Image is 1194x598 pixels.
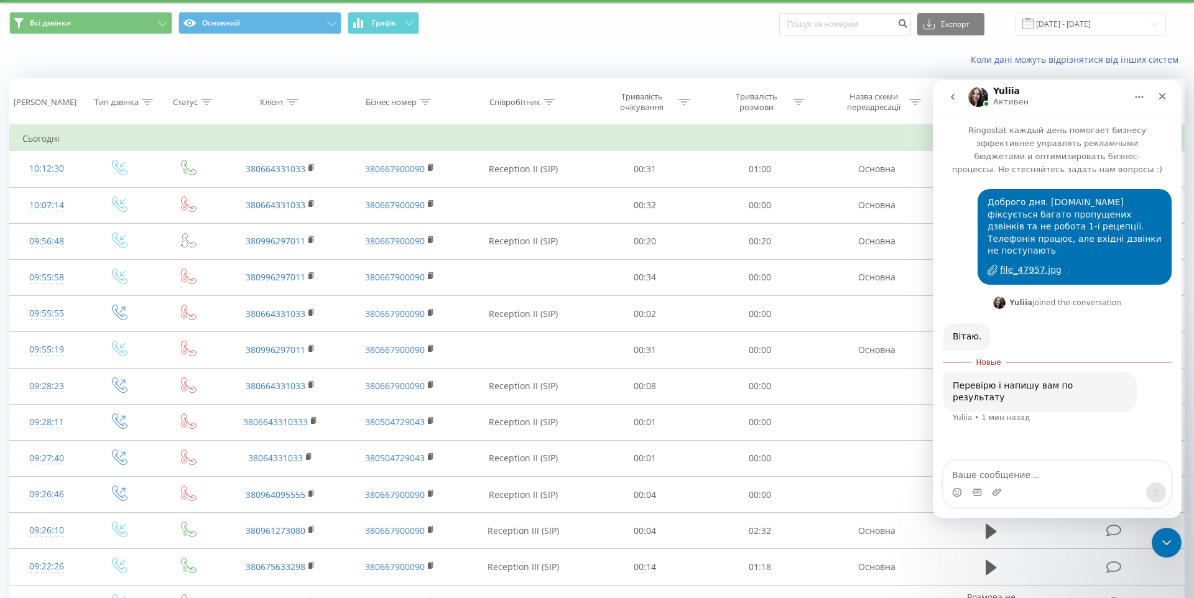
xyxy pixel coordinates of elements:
a: 380667900090 [365,525,425,536]
span: Графік [372,19,396,27]
td: Reception II (SIP) [459,477,588,513]
div: Тривалість очікування [609,91,675,113]
button: Графік [348,12,419,34]
td: 00:31 [588,151,702,187]
a: 380667900090 [365,561,425,573]
a: 380996297011 [246,235,305,247]
button: Всі дзвінки [9,12,172,34]
div: Назва схеми переадресації [840,91,907,113]
td: 02:32 [702,513,817,549]
td: 00:01 [588,440,702,476]
button: Основний [178,12,341,34]
a: 380667900090 [365,308,425,320]
td: 01:18 [702,549,817,585]
td: Основна [817,332,937,368]
td: Reception II (SIP) [459,440,588,476]
td: 00:00 [702,187,817,223]
a: 3806643310333 [243,416,308,428]
a: 380504729043 [365,452,425,464]
td: 00:00 [702,404,817,440]
td: Reception II (SIP) [459,404,588,440]
span: Всі дзвінки [30,18,71,28]
div: Тривалість розмови [723,91,790,113]
td: Основна [817,223,937,259]
td: Reception II (SIP) [459,296,588,332]
td: Reception II (SIP) [459,151,588,187]
iframe: Intercom live chat [1152,528,1182,558]
div: 10:12:30 [22,157,71,181]
div: [PERSON_NAME] [14,97,76,108]
div: 09:28:23 [22,374,71,398]
td: 00:00 [702,332,817,368]
div: 09:28:11 [22,410,71,435]
td: 00:00 [702,259,817,295]
div: 09:55:19 [22,338,71,362]
div: 09:55:58 [22,265,71,290]
a: 38064331033 [248,452,303,464]
td: 00:34 [588,259,702,295]
a: 380504729043 [365,416,425,428]
a: 380667900090 [365,489,425,500]
td: Reception III (SIP) [459,549,588,585]
td: 00:04 [588,513,702,549]
a: 380667900090 [365,380,425,392]
a: 380675633298 [246,561,305,573]
td: 00:00 [702,296,817,332]
a: 380664331033 [246,199,305,211]
td: Основна [817,549,937,585]
td: 00:20 [588,223,702,259]
div: Клієнт [260,97,284,108]
a: 380964095555 [246,489,305,500]
td: 00:02 [588,296,702,332]
a: 380664331033 [246,308,305,320]
a: 380961273080 [246,525,305,536]
a: 380996297011 [246,344,305,356]
div: 09:55:55 [22,301,71,326]
div: 09:22:26 [22,554,71,579]
td: 00:20 [702,223,817,259]
div: 09:27:40 [22,446,71,471]
td: Основна [817,513,937,549]
td: Основна [817,151,937,187]
button: Експорт [917,13,984,35]
div: Бізнес номер [366,97,417,108]
td: 01:00 [702,151,817,187]
div: 09:26:10 [22,518,71,543]
input: Пошук за номером [779,13,911,35]
td: 00:14 [588,549,702,585]
a: Коли дані можуть відрізнятися вiд інших систем [971,53,1185,65]
td: 00:32 [588,187,702,223]
div: 09:56:48 [22,229,71,254]
td: 00:00 [702,440,817,476]
a: 380667900090 [365,271,425,283]
td: Reception III (SIP) [459,513,588,549]
td: 00:04 [588,477,702,513]
td: Reception II (SIP) [459,223,588,259]
a: 380667900090 [365,163,425,175]
td: 00:08 [588,368,702,404]
div: Статус [173,97,198,108]
td: 00:01 [588,404,702,440]
a: 380664331033 [246,380,305,392]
